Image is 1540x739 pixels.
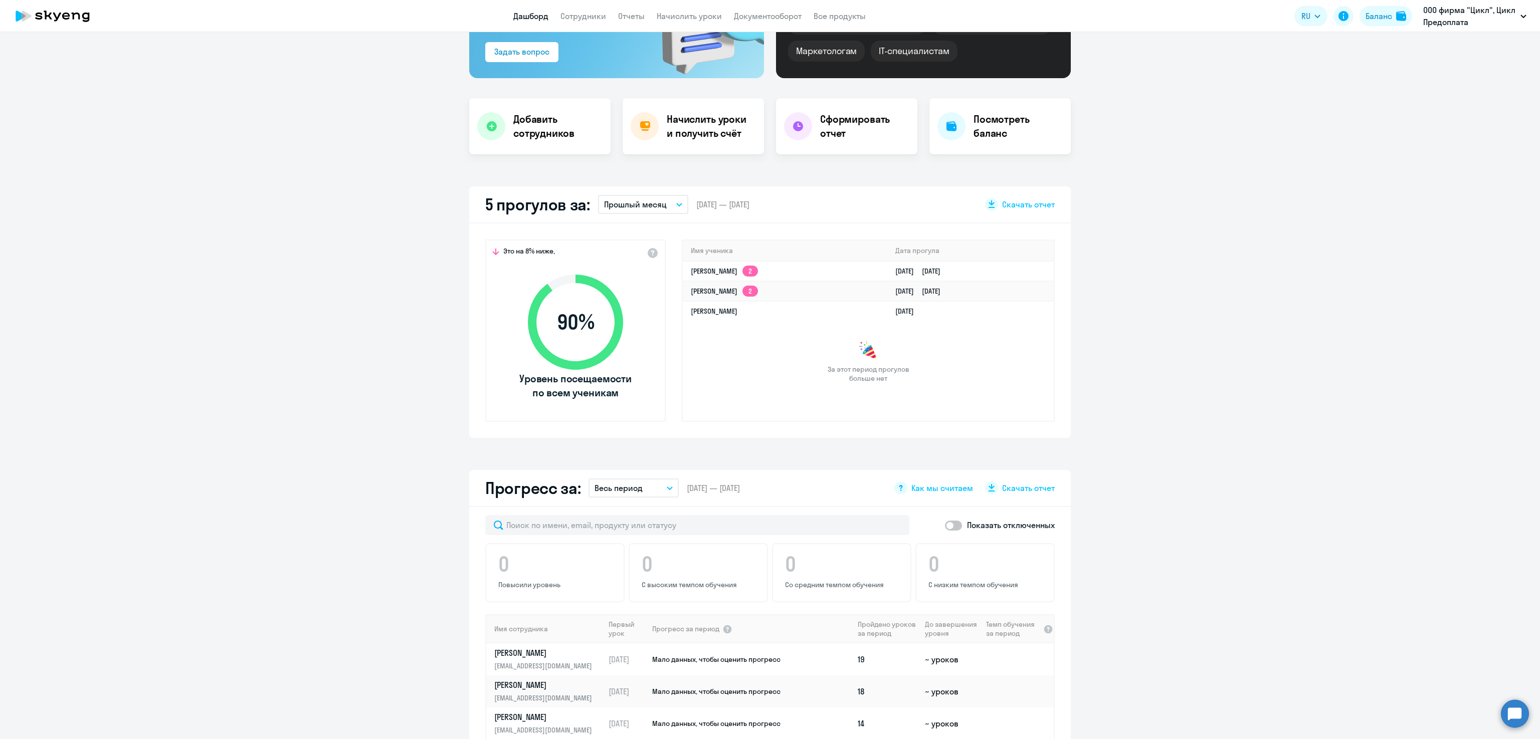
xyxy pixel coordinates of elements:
input: Поиск по имени, email, продукту или статусу [485,515,909,535]
a: [PERSON_NAME][EMAIL_ADDRESS][DOMAIN_NAME] [494,711,604,735]
td: 18 [854,675,921,707]
td: [DATE] [605,675,651,707]
a: Все продукты [814,11,866,21]
span: Как мы считаем [911,482,973,494]
div: Задать вопрос [494,46,549,58]
h4: Начислить уроки и получить счёт [667,112,754,140]
th: Первый урок [605,614,651,643]
button: RU [1294,6,1327,26]
p: Прошлый месяц [604,198,667,210]
td: ~ уроков [921,643,982,675]
span: Скачать отчет [1002,482,1055,494]
p: ООО фирма "Цикл", Цикл Предоплата [1423,4,1516,28]
p: Показать отключенных [967,519,1055,531]
a: Начислить уроки [657,11,722,21]
span: Это на 8% ниже, [503,247,555,259]
a: [PERSON_NAME]2 [691,267,758,276]
p: [EMAIL_ADDRESS][DOMAIN_NAME] [494,692,598,703]
span: Мало данных, чтобы оценить прогресс [652,655,781,664]
th: Имя ученика [683,240,887,261]
div: IT-специалистам [871,41,957,62]
td: [DATE] [605,643,651,675]
h4: Добавить сотрудников [513,112,603,140]
span: RU [1301,10,1310,22]
span: Уровень посещаемости по всем ученикам [518,372,633,400]
a: [DATE] [895,307,922,316]
a: [PERSON_NAME][EMAIL_ADDRESS][DOMAIN_NAME] [494,647,604,671]
span: 90 % [518,310,633,334]
div: Маркетологам [788,41,865,62]
span: Прогресс за период [652,624,719,633]
th: Имя сотрудника [486,614,605,643]
p: [PERSON_NAME] [494,647,598,658]
th: Пройдено уроков за период [854,614,921,643]
button: Балансbalance [1360,6,1412,26]
app-skyeng-badge: 2 [742,266,758,277]
h4: Сформировать отчет [820,112,909,140]
p: [EMAIL_ADDRESS][DOMAIN_NAME] [494,660,598,671]
a: [DATE][DATE] [895,267,948,276]
app-skyeng-badge: 2 [742,286,758,297]
button: Весь период [589,478,679,498]
span: Темп обучения за период [986,620,1040,638]
th: Дата прогула [887,240,1054,261]
img: balance [1396,11,1406,21]
span: [DATE] — [DATE] [687,482,740,494]
span: Мало данных, чтобы оценить прогресс [652,719,781,728]
h2: Прогресс за: [485,478,581,498]
img: congrats [858,341,878,361]
button: Задать вопрос [485,42,558,62]
td: 19 [854,643,921,675]
p: Весь период [595,482,643,494]
a: Сотрудники [560,11,606,21]
a: [PERSON_NAME]2 [691,287,758,296]
p: [EMAIL_ADDRESS][DOMAIN_NAME] [494,724,598,735]
span: Скачать отчет [1002,199,1055,210]
a: [DATE][DATE] [895,287,948,296]
h4: Посмотреть баланс [974,112,1063,140]
p: [PERSON_NAME] [494,711,598,722]
a: Отчеты [618,11,645,21]
th: До завершения уровня [921,614,982,643]
a: Дашборд [513,11,548,21]
a: [PERSON_NAME] [691,307,737,316]
h2: 5 прогулов за: [485,194,590,214]
a: [PERSON_NAME][EMAIL_ADDRESS][DOMAIN_NAME] [494,679,604,703]
span: Мало данных, чтобы оценить прогресс [652,687,781,696]
span: За этот период прогулов больше нет [826,365,910,383]
td: ~ уроков [921,675,982,707]
button: Прошлый месяц [598,195,688,214]
span: [DATE] — [DATE] [696,199,749,210]
p: [PERSON_NAME] [494,679,598,690]
a: Документооборот [734,11,802,21]
button: ООО фирма "Цикл", Цикл Предоплата [1418,4,1531,28]
div: Баланс [1366,10,1392,22]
